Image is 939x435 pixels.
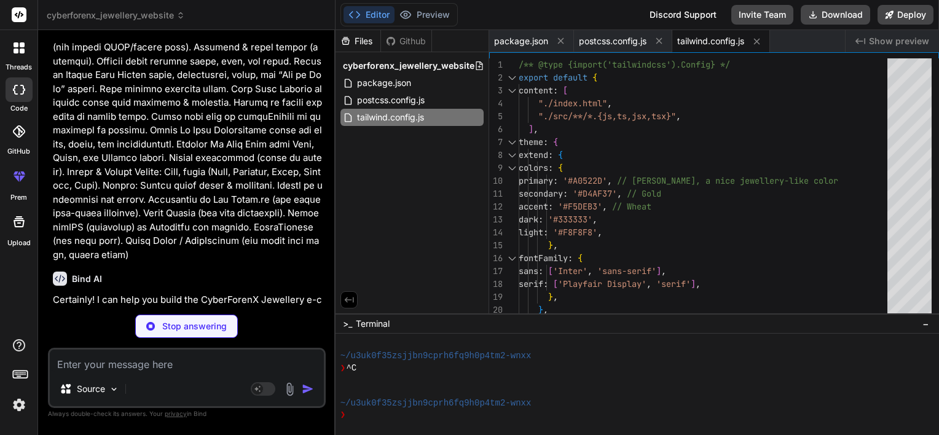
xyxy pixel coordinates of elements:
[504,149,520,162] div: Click to collapse the range.
[553,227,597,238] span: '#F8F8F8'
[519,188,563,199] span: secondary
[356,110,425,125] span: tailwind.config.js
[489,278,503,291] div: 18
[6,62,32,72] label: threads
[538,214,543,225] span: :
[519,136,543,147] span: theme
[519,85,553,96] span: content
[519,149,548,160] span: extend
[489,71,503,84] div: 2
[504,136,520,149] div: Click to collapse the range.
[340,398,532,409] span: ~/u3uk0f35zsjjbn9cprh6fq9h0p4tm2-wnxx
[489,58,503,71] div: 1
[340,362,347,374] span: ❯
[617,188,622,199] span: ,
[344,6,395,23] button: Editor
[543,304,548,315] span: ,
[162,320,227,332] p: Stop answering
[494,35,548,47] span: package.json
[568,253,573,264] span: :
[696,278,701,289] span: ,
[343,318,352,330] span: >_
[519,253,568,264] span: fontFamily
[519,201,548,212] span: accent
[691,278,696,289] span: ]
[533,123,538,135] span: ,
[592,214,597,225] span: ,
[519,214,538,225] span: dark
[528,123,533,135] span: ]
[519,227,543,238] span: light
[165,410,187,417] span: privacy
[548,214,592,225] span: '#333333'
[592,72,597,83] span: {
[356,93,426,108] span: postcss.config.js
[489,84,503,97] div: 3
[731,5,793,25] button: Invite Team
[579,35,646,47] span: postcss.config.js
[10,103,28,114] label: code
[489,174,503,187] div: 10
[336,35,380,47] div: Files
[489,226,503,239] div: 14
[356,76,412,90] span: package.json
[504,84,520,97] div: Click to collapse the range.
[801,5,870,25] button: Download
[489,136,503,149] div: 7
[597,265,656,276] span: 'sans-serif'
[489,252,503,265] div: 16
[356,318,390,330] span: Terminal
[7,146,30,157] label: GitHub
[504,71,520,84] div: Click to collapse the range.
[489,97,503,110] div: 4
[563,175,607,186] span: '#A0522D'
[538,111,676,122] span: "./src/**/*.{js,ts,jsx,tsx}"
[617,175,838,186] span: // [PERSON_NAME], a nice jewellery-like color
[489,239,503,252] div: 15
[489,123,503,136] div: 6
[553,240,558,251] span: ,
[489,162,503,174] div: 9
[607,98,612,109] span: ,
[656,278,691,289] span: 'serif'
[563,188,568,199] span: :
[77,383,105,395] p: Source
[587,265,592,276] span: ,
[538,98,607,109] span: "./index.html"
[558,162,563,173] span: {
[553,265,587,276] span: 'Inter'
[10,192,27,203] label: prem
[553,85,558,96] span: :
[656,265,661,276] span: ]
[489,213,503,226] div: 13
[543,136,548,147] span: :
[47,9,185,22] span: cyberforenx_jewellery_website
[646,278,651,289] span: ,
[602,201,607,212] span: ,
[543,227,548,238] span: :
[519,72,548,83] span: export
[489,110,503,123] div: 5
[538,265,543,276] span: :
[343,60,474,72] span: cyberforenx_jewellery_website
[553,136,558,147] span: {
[346,362,356,374] span: ^C
[548,201,553,212] span: :
[558,278,646,289] span: 'Playfair Display'
[676,111,681,122] span: ,
[627,188,661,199] span: // Gold
[519,175,553,186] span: primary
[519,278,543,289] span: serif
[109,384,119,394] img: Pick Models
[395,6,455,23] button: Preview
[489,200,503,213] div: 12
[519,265,538,276] span: sans
[553,72,587,83] span: default
[612,201,651,212] span: // Wheat
[869,35,929,47] span: Show preview
[548,291,553,302] span: }
[72,273,102,285] h6: Bind AI
[538,304,543,315] span: }
[922,318,929,330] span: −
[573,188,617,199] span: '#D4AF37'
